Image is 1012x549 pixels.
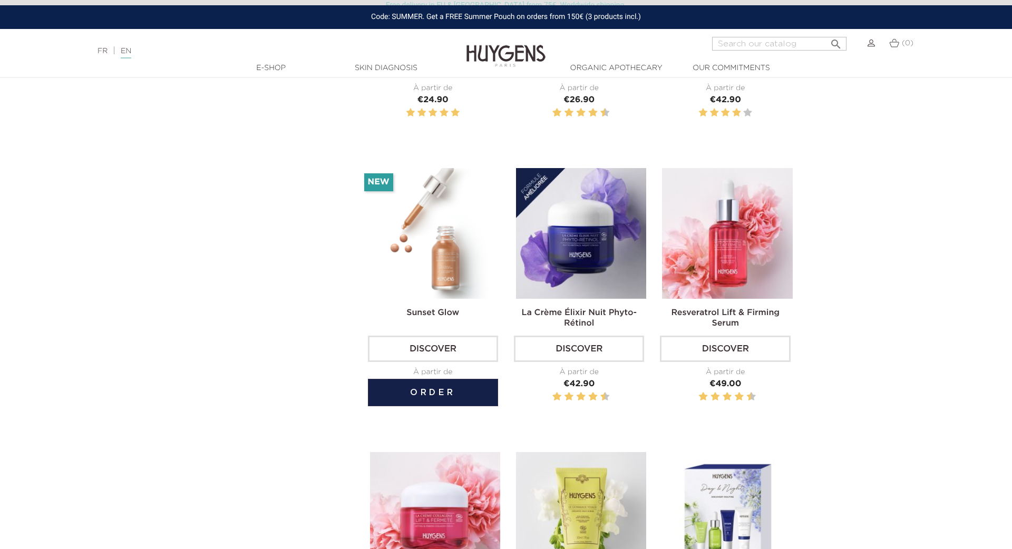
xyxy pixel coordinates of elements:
[697,390,698,404] label: 1
[598,390,600,404] label: 9
[743,106,752,120] label: 5
[417,96,449,104] span: €24.90
[554,106,560,120] label: 2
[710,96,741,104] span: €42.90
[554,390,560,404] label: 2
[660,336,790,362] a: Discover
[745,390,746,404] label: 9
[578,106,583,120] label: 6
[368,336,498,362] a: Discover
[364,173,393,191] li: New
[368,367,498,378] div: À partir de
[660,367,790,378] div: À partir de
[429,106,437,120] label: 3
[662,168,792,298] img: Resveratrol Lift & Firming...
[333,63,439,74] a: Skin Diagnosis
[368,379,498,406] button: Order
[709,380,741,388] span: €49.00
[699,106,707,120] label: 1
[417,106,426,120] label: 2
[466,28,546,68] img: Huygens
[522,309,637,328] a: La Crème Élixir Nuit Phyto-Rétinol
[406,106,415,120] label: 1
[826,34,845,48] button: 
[590,390,596,404] label: 8
[516,168,646,298] img: La Crème Élixir Nuit...
[550,390,552,404] label: 1
[602,106,608,120] label: 10
[562,390,564,404] label: 3
[563,380,595,388] span: €42.90
[550,106,552,120] label: 1
[514,83,644,94] div: À partir de
[732,106,741,120] label: 4
[598,106,600,120] label: 9
[602,390,608,404] label: 10
[587,106,588,120] label: 7
[671,309,780,328] a: Resveratrol Lift & Firming Serum
[712,37,846,51] input: Search
[678,63,784,74] a: Our commitments
[368,83,498,94] div: À partir de
[563,96,595,104] span: €26.90
[725,390,730,404] label: 6
[578,390,583,404] label: 6
[708,390,710,404] label: 3
[514,336,644,362] a: Discover
[700,390,706,404] label: 2
[567,106,572,120] label: 4
[710,106,718,120] label: 2
[587,390,588,404] label: 7
[830,35,842,47] i: 
[713,390,718,404] label: 4
[121,47,131,58] a: EN
[451,106,459,120] label: 5
[721,106,729,120] label: 3
[562,106,564,120] label: 3
[218,63,324,74] a: E-Shop
[440,106,448,120] label: 4
[902,40,913,47] span: (0)
[567,390,572,404] label: 4
[575,106,576,120] label: 5
[563,63,669,74] a: Organic Apothecary
[514,367,644,378] div: À partir de
[737,390,742,404] label: 8
[733,390,734,404] label: 7
[721,390,722,404] label: 5
[406,309,459,317] a: Sunset Glow
[98,47,108,55] a: FR
[92,45,414,57] div: |
[748,390,754,404] label: 10
[590,106,596,120] label: 8
[660,83,790,94] div: À partir de
[575,390,576,404] label: 5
